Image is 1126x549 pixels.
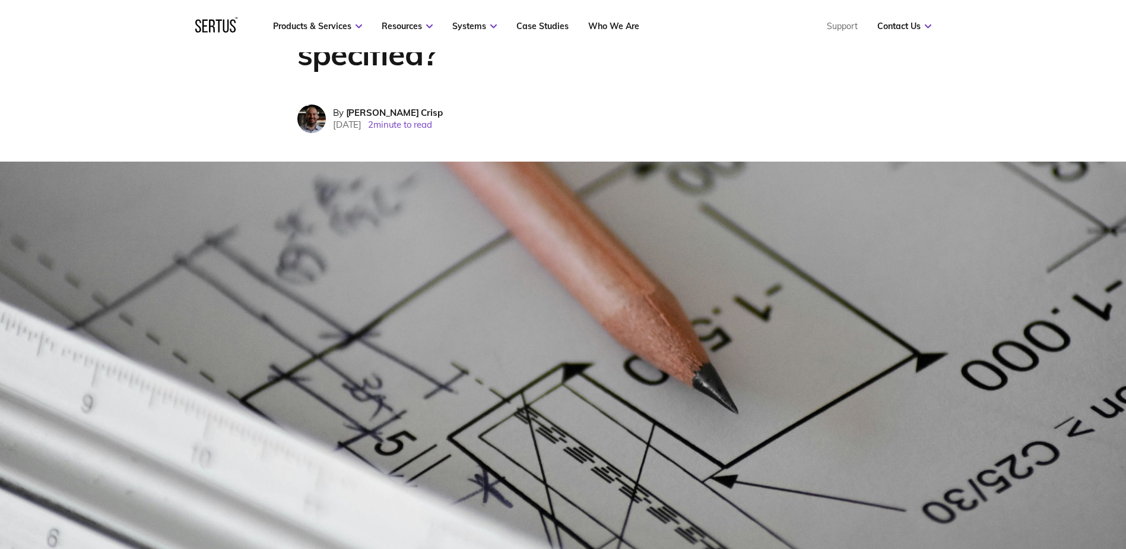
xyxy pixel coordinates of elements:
div: By [333,107,443,118]
iframe: Chat Widget [1067,492,1126,549]
a: Who We Are [588,21,639,31]
a: Case Studies [516,21,569,31]
span: [DATE] [333,119,361,130]
a: Contact Us [877,21,931,31]
a: Support [827,21,858,31]
a: Resources [382,21,433,31]
a: Systems [452,21,497,31]
span: 2 minute to read [368,119,432,130]
a: Products & Services [273,21,362,31]
span: [PERSON_NAME] Crisp [346,107,443,118]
